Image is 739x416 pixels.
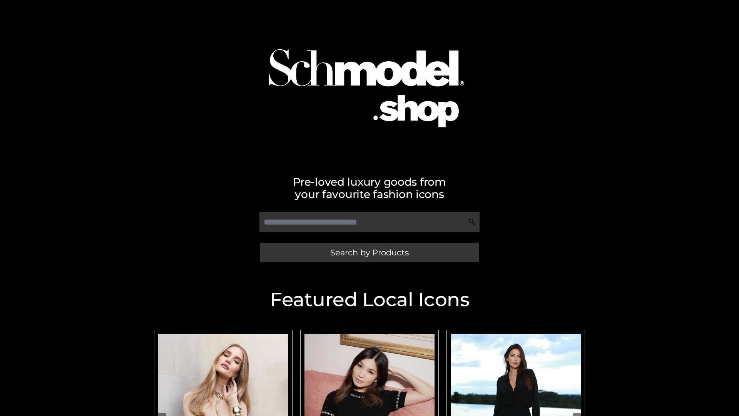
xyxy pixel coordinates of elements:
a: Search by Products [260,243,479,262]
span: Search by Products [330,248,409,257]
h2: Pre-loved luxury goods from your favourite fashion icons [150,176,589,200]
img: Search Icon [468,218,476,226]
h2: Featured Local Icons​ [150,290,589,309]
